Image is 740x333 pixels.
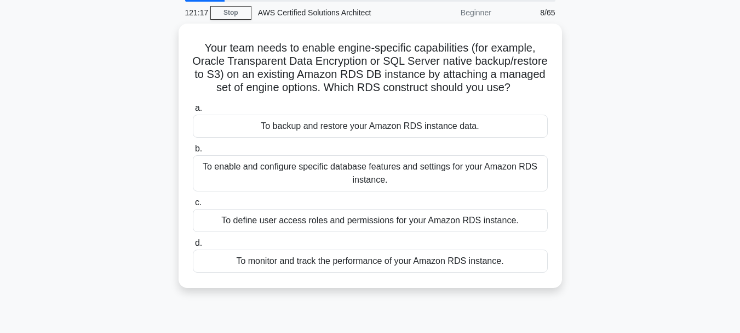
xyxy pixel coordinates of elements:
[498,2,562,24] div: 8/65
[195,238,202,247] span: d.
[192,41,549,95] h5: Your team needs to enable engine-specific capabilities (for example, Oracle Transparent Data Encr...
[251,2,402,24] div: AWS Certified Solutions Architect
[195,197,202,207] span: c.
[402,2,498,24] div: Beginner
[193,250,548,273] div: To monitor and track the performance of your Amazon RDS instance.
[210,6,251,20] a: Stop
[193,155,548,191] div: To enable and configure specific database features and settings for your Amazon RDS instance.
[179,2,210,24] div: 121:17
[195,144,202,153] span: b.
[193,209,548,232] div: To define user access roles and permissions for your Amazon RDS instance.
[193,115,548,138] div: To backup and restore your Amazon RDS instance data.
[195,103,202,112] span: a.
